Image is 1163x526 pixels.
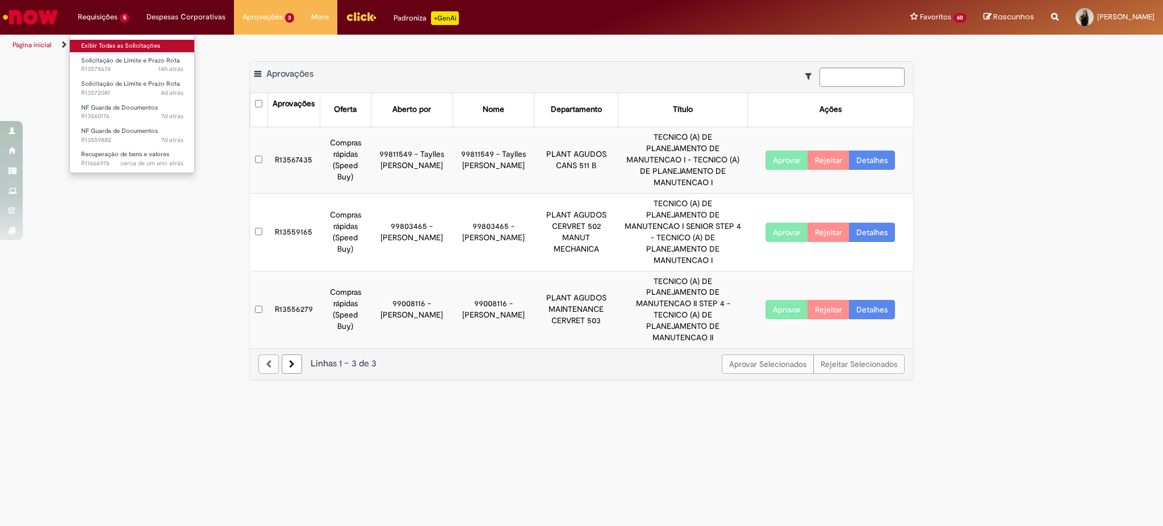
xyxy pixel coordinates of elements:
span: 5 [120,13,129,23]
a: Exibir Todas as Solicitações [70,40,195,52]
span: 7d atrás [161,112,183,120]
div: Oferta [334,104,357,115]
td: 99811549 - Taylles [PERSON_NAME] [453,127,534,193]
td: Compras rápidas (Speed Buy) [320,193,371,271]
img: ServiceNow [1,6,60,28]
td: TECNICO (A) DE PLANEJAMENTO DE MANUTENCAO I SENIOR STEP 4 - TECNICO (A) DE PLANEJAMENTO DE MANUTE... [618,193,747,271]
a: Detalhes [849,223,895,242]
a: Detalhes [849,151,895,170]
span: Aprovações [266,68,313,80]
button: Aprovar [765,223,808,242]
div: Padroniza [394,11,459,25]
div: Nome [483,104,504,115]
button: Aprovar [765,300,808,319]
span: NF Guarda de Documentos [81,127,158,135]
span: R13572081 [81,89,183,98]
td: TECNICO (A) DE PLANEJAMENTO DE MANUTENCAO I - TECNICO (A) DE PLANEJAMENTO DE MANUTENCAO I [618,127,747,193]
span: Recuperação de bens e valores [81,150,169,158]
a: Aberto R13560176 : NF Guarda de Documentos [70,102,195,123]
td: PLANT AGUDOS CERVRET 502 MANUT MECHANICA [534,193,618,271]
th: Aprovações [267,93,320,127]
span: Favoritos [920,11,951,23]
div: Aberto por [392,104,431,115]
span: Rascunhos [993,11,1034,22]
button: Rejeitar [808,151,850,170]
div: Aprovações [273,98,315,110]
span: cerca de um ano atrás [120,159,183,168]
td: TECNICO (A) DE PLANEJAMENTO DE MANUTENCAO II STEP 4 - TECNICO (A) DE PLANEJAMENTO DE MANUTENCAO II [618,271,747,348]
td: R13567435 [267,127,320,193]
div: Ações [819,104,842,115]
span: Aprovações [242,11,283,23]
span: R13559882 [81,136,183,145]
time: 29/09/2025 17:44:55 [158,65,183,73]
span: Solicitação de Limite e Prazo Rota [81,56,180,65]
a: Página inicial [12,40,52,49]
time: 22/06/2024 11:13:35 [120,159,183,168]
span: NF Guarda de Documentos [81,103,158,112]
td: 99803465 - [PERSON_NAME] [371,193,453,271]
span: [PERSON_NAME] [1097,12,1154,22]
p: +GenAi [431,11,459,25]
span: 7d atrás [161,136,183,144]
a: Aberto R11666976 : Recuperação de bens e valores [70,148,195,169]
td: 99008116 - [PERSON_NAME] [371,271,453,348]
span: 60 [953,13,967,23]
time: 23/09/2025 16:17:56 [161,112,183,120]
button: Aprovar [765,151,808,170]
td: Compras rápidas (Speed Buy) [320,271,371,348]
span: R11666976 [81,159,183,168]
button: Rejeitar [808,223,850,242]
td: 99803465 - [PERSON_NAME] [453,193,534,271]
div: Linhas 1 − 3 de 3 [258,357,905,370]
span: Despesas Corporativas [147,11,225,23]
a: Detalhes [849,300,895,319]
ul: Requisições [69,34,195,173]
i: Mostrar filtros para: Suas Solicitações [805,72,817,80]
div: Departamento [551,104,602,115]
td: 99008116 - [PERSON_NAME] [453,271,534,348]
span: Requisições [78,11,118,23]
span: Solicitação de Limite e Prazo Rota [81,80,180,88]
time: 26/09/2025 17:42:17 [161,89,183,97]
span: 4d atrás [161,89,183,97]
ul: Trilhas de página [9,35,767,56]
span: 14h atrás [158,65,183,73]
td: R13559165 [267,193,320,271]
span: More [311,11,329,23]
a: Aberto R13578674 : Solicitação de Limite e Prazo Rota [70,55,195,76]
td: Compras rápidas (Speed Buy) [320,127,371,193]
time: 23/09/2025 15:39:17 [161,136,183,144]
td: PLANT AGUDOS CANS 511 B [534,127,618,193]
td: PLANT AGUDOS MAINTENANCE CERVRET 503 [534,271,618,348]
span: 3 [285,13,295,23]
a: Aberto R13572081 : Solicitação de Limite e Prazo Rota [70,78,195,99]
a: Aberto R13559882 : NF Guarda de Documentos [70,125,195,146]
td: R13556279 [267,271,320,348]
img: click_logo_yellow_360x200.png [346,8,376,25]
td: 99811549 - Taylles [PERSON_NAME] [371,127,453,193]
button: Rejeitar [808,300,850,319]
span: R13560176 [81,112,183,121]
span: R13578674 [81,65,183,74]
div: Título [673,104,693,115]
a: Rascunhos [984,12,1034,23]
